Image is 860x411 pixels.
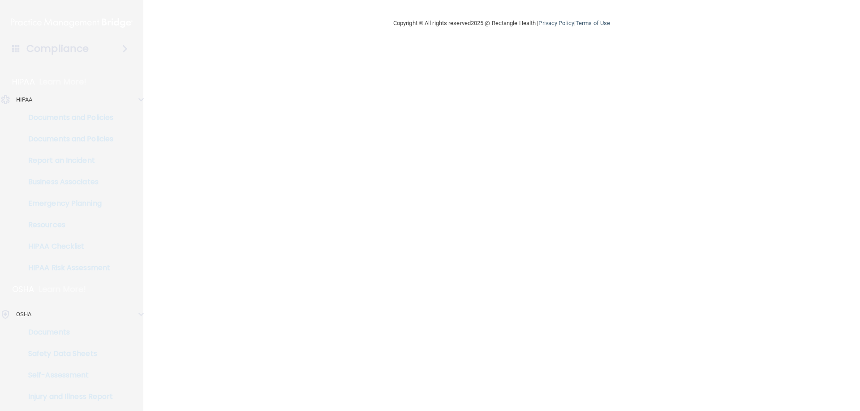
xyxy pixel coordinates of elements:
p: Resources [6,220,128,229]
p: Report an Incident [6,156,128,165]
p: Documents [6,328,128,337]
p: Learn More! [39,284,86,295]
a: Privacy Policy [538,20,574,26]
h4: Compliance [26,42,89,55]
p: OSHA [12,284,34,295]
p: HIPAA [16,94,33,105]
p: OSHA [16,309,31,320]
a: Terms of Use [576,20,610,26]
img: PMB logo [11,14,133,32]
p: Business Associates [6,178,128,186]
p: Emergency Planning [6,199,128,208]
p: Documents and Policies [6,135,128,144]
p: Learn More! [39,76,87,87]
p: HIPAA Checklist [6,242,128,251]
p: Self-Assessment [6,371,128,380]
p: HIPAA Risk Assessment [6,263,128,272]
p: HIPAA [12,76,35,87]
p: Injury and Illness Report [6,392,128,401]
p: Safety Data Sheets [6,349,128,358]
p: Documents and Policies [6,113,128,122]
div: Copyright © All rights reserved 2025 @ Rectangle Health | | [338,9,665,38]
